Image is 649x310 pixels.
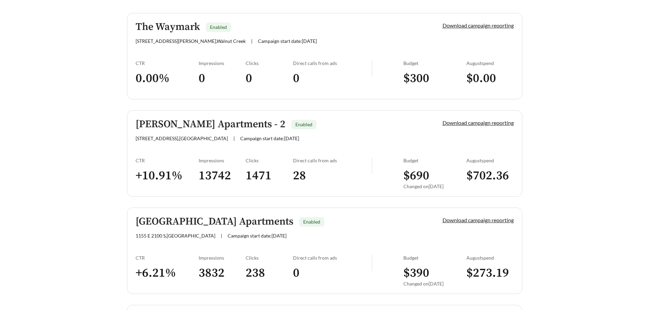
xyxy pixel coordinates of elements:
[293,71,372,86] h3: 0
[246,71,293,86] h3: 0
[295,121,312,127] span: Enabled
[199,255,246,261] div: Impressions
[293,60,372,66] div: Direct calls from ads
[258,38,317,44] span: Campaign start date: [DATE]
[466,60,514,66] div: August spend
[246,265,293,281] h3: 238
[136,71,199,86] h3: 0.00 %
[127,13,522,99] a: The WaymarkEnabled[STREET_ADDRESS][PERSON_NAME],Walnut Creek|Campaign start date:[DATE]Download c...
[199,265,246,281] h3: 3832
[221,233,222,239] span: |
[403,60,466,66] div: Budget
[199,158,246,163] div: Impressions
[228,233,287,239] span: Campaign start date: [DATE]
[233,135,235,141] span: |
[251,38,252,44] span: |
[293,255,372,261] div: Direct calls from ads
[199,168,246,183] h3: 13742
[136,158,199,163] div: CTR
[293,168,372,183] h3: 28
[136,255,199,261] div: CTR
[403,255,466,261] div: Budget
[136,135,228,141] span: [STREET_ADDRESS] , [GEOGRAPHIC_DATA]
[303,219,320,225] span: Enabled
[466,255,514,261] div: August spend
[403,281,466,287] div: Changed on [DATE]
[136,38,246,44] span: [STREET_ADDRESS][PERSON_NAME] , Walnut Creek
[127,208,522,294] a: [GEOGRAPHIC_DATA] ApartmentsEnabled1155 E 2100 S,[GEOGRAPHIC_DATA]|Campaign start date:[DATE]Down...
[293,158,372,163] div: Direct calls from ads
[466,265,514,281] h3: $ 273.19
[443,22,514,29] a: Download campaign reporting
[443,119,514,126] a: Download campaign reporting
[293,265,372,281] h3: 0
[136,119,285,130] h5: [PERSON_NAME] Apartments - 2
[136,233,215,239] span: 1155 E 2100 S , [GEOGRAPHIC_DATA]
[136,265,199,281] h3: + 6.21 %
[246,60,293,66] div: Clicks
[199,71,246,86] h3: 0
[246,168,293,183] h3: 1471
[466,71,514,86] h3: $ 0.00
[136,216,293,227] h5: [GEOGRAPHIC_DATA] Apartments
[403,183,466,189] div: Changed on [DATE]
[403,158,466,163] div: Budget
[466,158,514,163] div: August spend
[246,255,293,261] div: Clicks
[199,60,246,66] div: Impressions
[443,217,514,223] a: Download campaign reporting
[210,24,227,30] span: Enabled
[136,168,199,183] h3: + 10.91 %
[403,168,466,183] h3: $ 690
[136,21,200,33] h5: The Waymark
[403,265,466,281] h3: $ 390
[466,168,514,183] h3: $ 702.36
[403,71,466,86] h3: $ 300
[127,110,522,197] a: [PERSON_NAME] Apartments - 2Enabled[STREET_ADDRESS],[GEOGRAPHIC_DATA]|Campaign start date:[DATE]D...
[240,135,299,141] span: Campaign start date: [DATE]
[136,60,199,66] div: CTR
[246,158,293,163] div: Clicks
